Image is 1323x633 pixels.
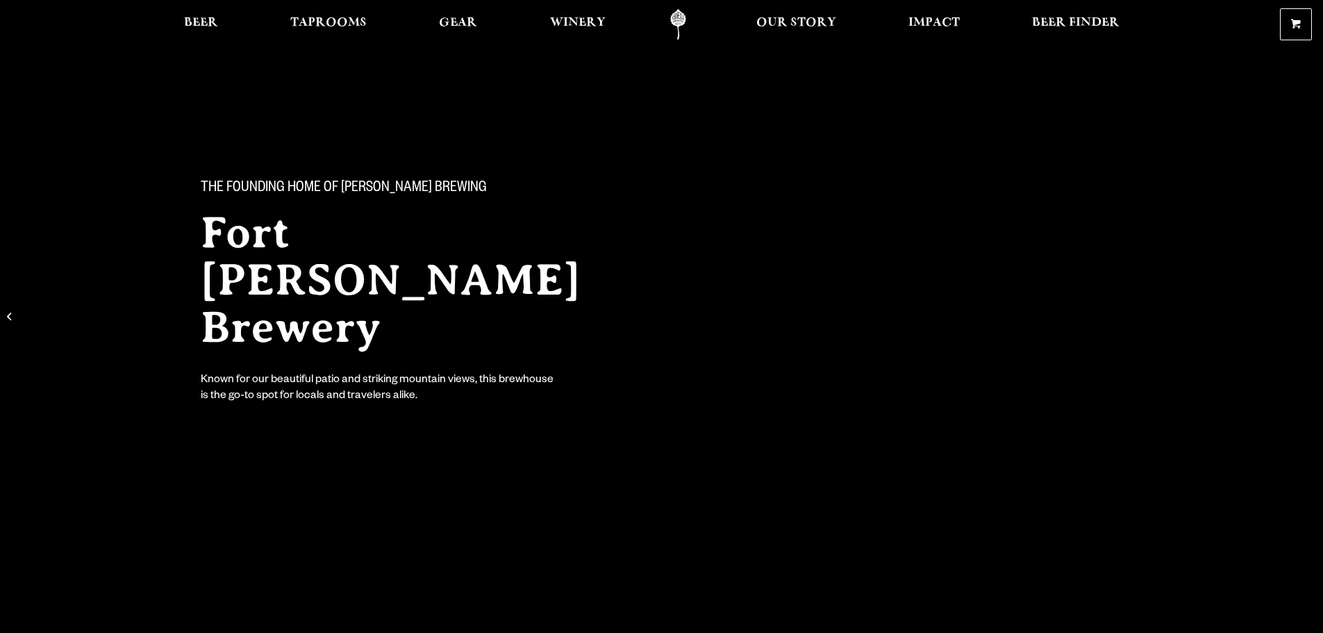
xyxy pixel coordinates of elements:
[439,17,477,28] span: Gear
[652,9,704,40] a: Odell Home
[1032,17,1120,28] span: Beer Finder
[747,9,845,40] a: Our Story
[430,9,486,40] a: Gear
[550,17,606,28] span: Winery
[290,17,367,28] span: Taprooms
[201,209,634,351] h2: Fort [PERSON_NAME] Brewery
[899,9,969,40] a: Impact
[201,373,556,405] div: Known for our beautiful patio and striking mountain views, this brewhouse is the go-to spot for l...
[201,180,487,198] span: The Founding Home of [PERSON_NAME] Brewing
[908,17,960,28] span: Impact
[1023,9,1129,40] a: Beer Finder
[281,9,376,40] a: Taprooms
[756,17,836,28] span: Our Story
[175,9,227,40] a: Beer
[184,17,218,28] span: Beer
[541,9,615,40] a: Winery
